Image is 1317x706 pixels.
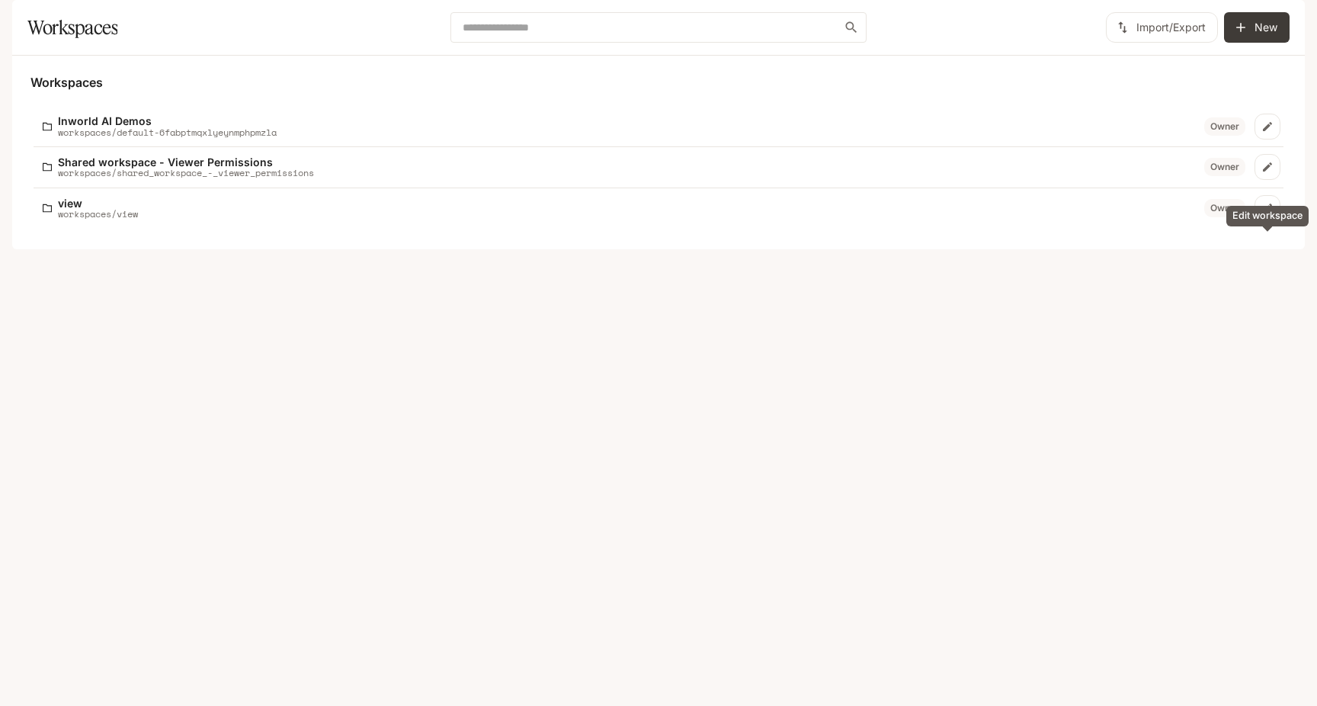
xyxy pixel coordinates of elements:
[1226,206,1309,226] div: Edit workspace
[27,12,117,43] h1: Workspaces
[58,209,138,219] p: workspaces/view
[37,109,1251,143] a: Inworld AI Demosworkspaces/default-6fabptmqxlyeynmphpmzlaOwner
[1106,12,1218,43] button: Import/Export
[58,127,277,137] p: workspaces/default-6fabptmqxlyeynmphpmzla
[1255,195,1280,221] a: Edit workspace
[1204,199,1245,217] div: Owner
[37,191,1251,226] a: viewworkspaces/viewOwner
[37,150,1251,185] a: Shared workspace - Viewer Permissionsworkspaces/shared_workspace_-_viewer_permissionsOwner
[1255,154,1280,180] a: Edit workspace
[30,74,1287,91] h5: Workspaces
[58,197,138,209] p: view
[1255,114,1280,140] a: Edit workspace
[58,168,314,178] p: workspaces/shared_workspace_-_viewer_permissions
[58,156,314,168] p: Shared workspace - Viewer Permissions
[1204,117,1245,136] div: Owner
[1224,12,1290,43] button: Create workspace
[1204,158,1245,176] div: Owner
[58,115,277,127] p: Inworld AI Demos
